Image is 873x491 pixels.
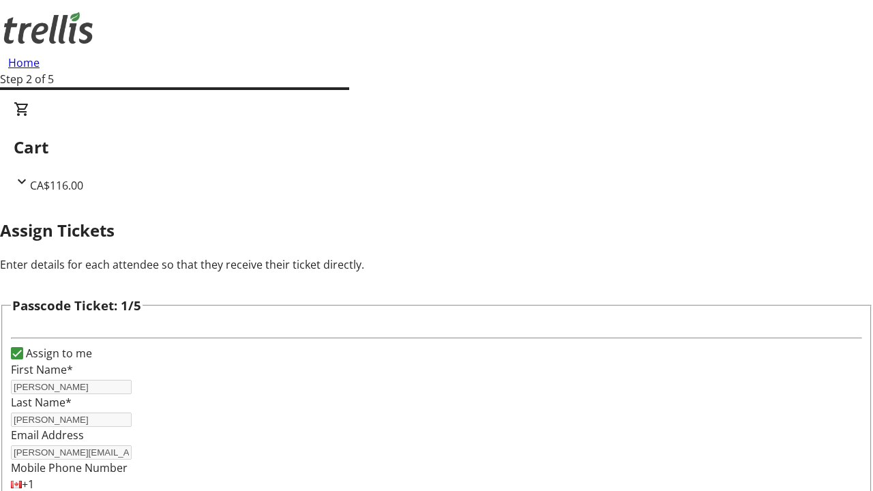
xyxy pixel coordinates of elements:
[11,428,84,443] label: Email Address
[11,362,73,377] label: First Name*
[12,296,141,315] h3: Passcode Ticket: 1/5
[11,460,128,475] label: Mobile Phone Number
[30,178,83,193] span: CA$116.00
[14,101,859,194] div: CartCA$116.00
[11,395,72,410] label: Last Name*
[14,135,859,160] h2: Cart
[23,345,92,361] label: Assign to me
